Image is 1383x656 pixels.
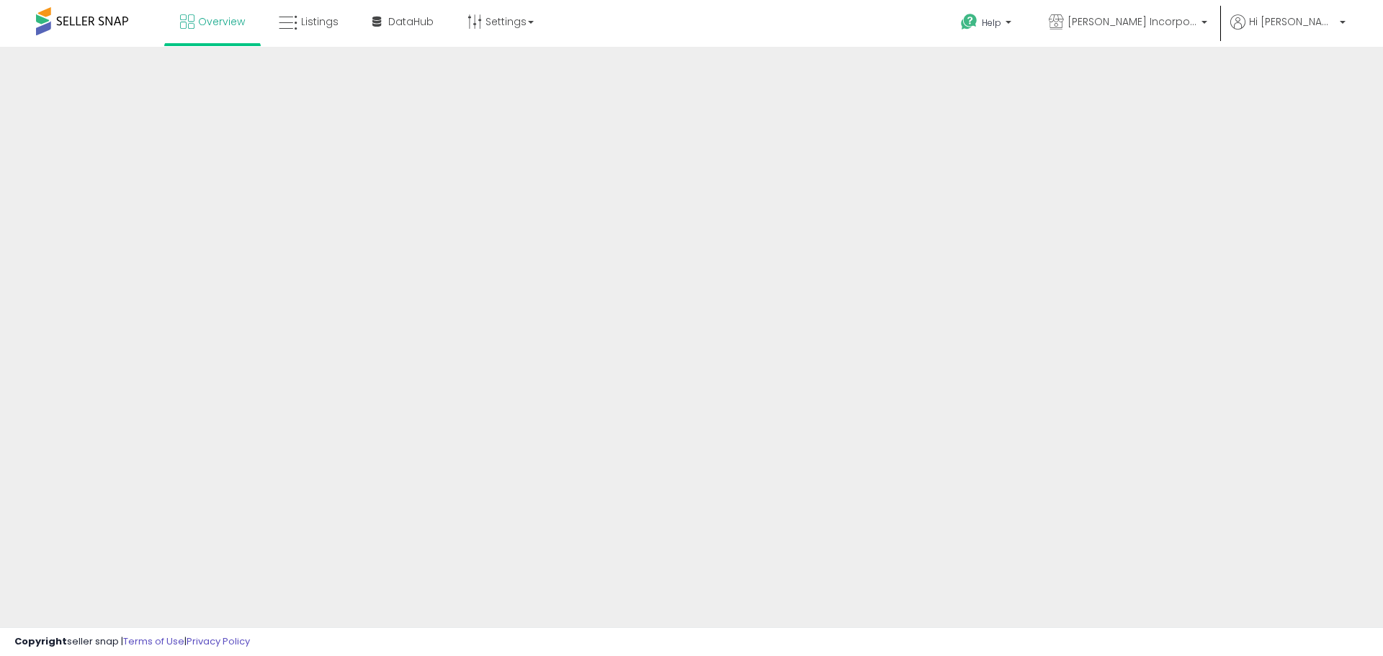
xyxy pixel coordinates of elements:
span: Help [982,17,1001,29]
strong: Copyright [14,634,67,648]
a: Hi [PERSON_NAME] [1230,14,1346,47]
a: Terms of Use [123,634,184,648]
a: Privacy Policy [187,634,250,648]
span: DataHub [388,14,434,29]
span: Overview [198,14,245,29]
span: Hi [PERSON_NAME] [1249,14,1335,29]
span: Listings [301,14,339,29]
i: Get Help [960,13,978,31]
span: [PERSON_NAME] Incorporated [1068,14,1197,29]
a: Help [949,2,1026,47]
div: seller snap | | [14,635,250,649]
